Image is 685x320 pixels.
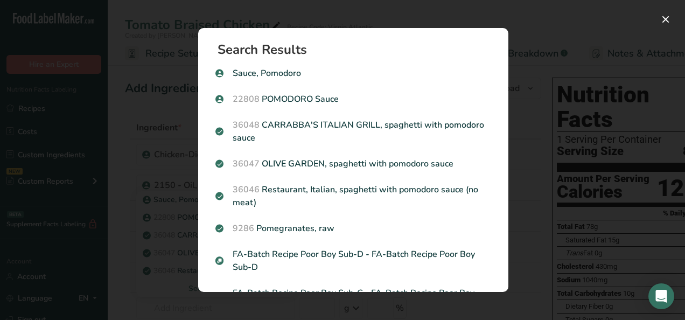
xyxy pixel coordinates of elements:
span: 9286 [233,222,254,234]
span: 22808 [233,93,260,105]
img: Sub Recipe [215,257,223,265]
span: 36046 [233,184,260,196]
p: Restaurant, Italian, spaghetti with pomodoro sauce (no meat) [215,183,491,209]
p: FA-Batch Recipe Poor Boy Sub-D - FA-Batch Recipe Poor Boy Sub-D [215,248,491,274]
p: FA-Batch Recipe Poor Boy Sub-C - FA-Batch Recipe Poor Boy Sub-C [215,287,491,312]
p: Pomegranates, raw [215,222,491,235]
div: Open Intercom Messenger [648,283,674,309]
span: 36047 [233,158,260,170]
p: Sauce, Pomodoro [215,67,491,80]
p: CARRABBA'S ITALIAN GRILL, spaghetti with pomodoro sauce [215,119,491,144]
p: POMODORO Sauce [215,93,491,106]
h1: Search Results [218,43,498,56]
p: OLIVE GARDEN, spaghetti with pomodoro sauce [215,157,491,170]
span: 36048 [233,119,260,131]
